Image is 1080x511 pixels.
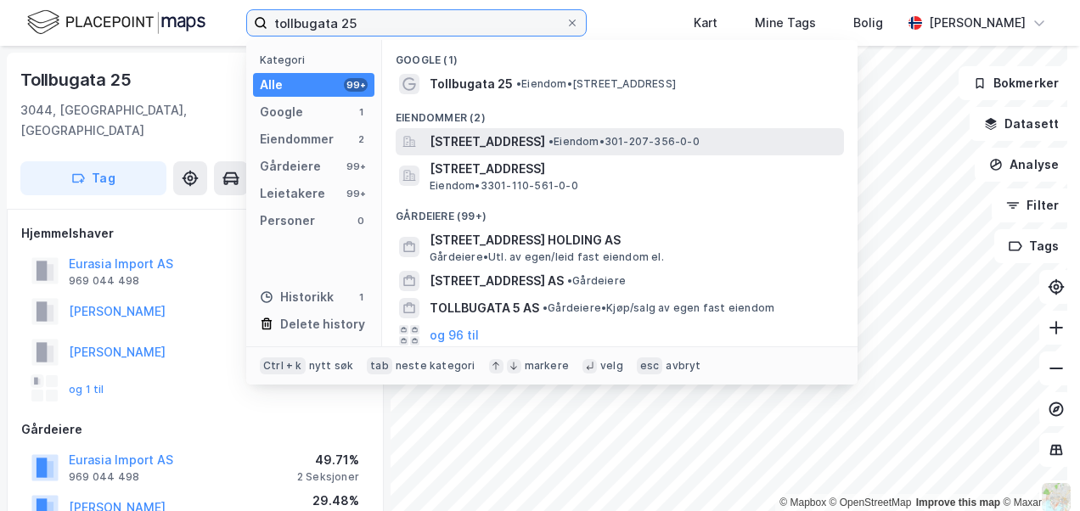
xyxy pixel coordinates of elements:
span: TOLLBUGATA 5 AS [430,298,539,318]
iframe: Chat Widget [995,430,1080,511]
div: 99+ [344,187,368,200]
div: Kategori [260,53,374,66]
span: • [548,135,554,148]
a: Mapbox [779,497,826,508]
a: OpenStreetMap [830,497,912,508]
div: Eiendommer [260,129,334,149]
div: Gårdeiere [260,156,321,177]
div: Historikk [260,287,334,307]
div: tab [367,357,392,374]
div: Mine Tags [755,13,816,33]
div: Personer [260,211,315,231]
span: Gårdeiere • Kjøp/salg av egen fast eiendom [543,301,774,315]
button: Analyse [975,148,1073,182]
button: Datasett [970,107,1073,141]
button: Bokmerker [959,66,1073,100]
div: 2 Seksjoner [297,470,359,484]
div: Delete history [280,314,365,334]
div: Gårdeiere [21,419,369,440]
button: Tags [994,229,1073,263]
div: Tollbugata 25 [20,66,134,93]
div: neste kategori [396,359,475,373]
button: og 96 til [430,325,479,345]
span: • [567,274,572,287]
div: [PERSON_NAME] [929,13,1026,33]
button: Filter [992,188,1073,222]
div: 969 044 498 [69,274,139,288]
div: Ctrl + k [260,357,306,374]
div: velg [600,359,623,373]
div: Bolig [853,13,883,33]
div: Leietakere [260,183,325,204]
span: [STREET_ADDRESS] HOLDING AS [430,230,837,250]
span: [STREET_ADDRESS] [430,159,837,179]
span: Gårdeiere • Utl. av egen/leid fast eiendom el. [430,250,664,264]
div: 2 [354,132,368,146]
img: logo.f888ab2527a4732fd821a326f86c7f29.svg [27,8,205,37]
div: 1 [354,290,368,304]
div: 29.48% [309,491,359,511]
span: [STREET_ADDRESS] [430,132,545,152]
div: Kart [694,13,717,33]
span: Eiendom • 3301-110-561-0-0 [430,179,578,193]
div: Google (1) [382,40,858,70]
span: Eiendom • [STREET_ADDRESS] [516,77,676,91]
span: • [516,77,521,90]
div: 49.71% [297,450,359,470]
div: 969 044 498 [69,470,139,484]
div: Alle [260,75,283,95]
div: 1 [354,105,368,119]
div: 99+ [344,78,368,92]
span: • [543,301,548,314]
div: Eiendommer (2) [382,98,858,128]
a: Improve this map [916,497,1000,508]
span: Eiendom • 301-207-356-0-0 [548,135,700,149]
div: 0 [354,214,368,227]
div: esc [637,357,663,374]
div: 3044, [GEOGRAPHIC_DATA], [GEOGRAPHIC_DATA] [20,100,275,141]
span: Gårdeiere [567,274,626,288]
input: Søk på adresse, matrikkel, gårdeiere, leietakere eller personer [267,10,565,36]
span: [STREET_ADDRESS] AS [430,271,564,291]
span: Tollbugata 25 [430,74,513,94]
div: 99+ [344,160,368,173]
div: Hjemmelshaver [21,223,369,244]
div: Google [260,102,303,122]
div: avbryt [666,359,700,373]
div: Gårdeiere (99+) [382,196,858,227]
div: nytt søk [309,359,354,373]
div: markere [525,359,569,373]
button: Tag [20,161,166,195]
